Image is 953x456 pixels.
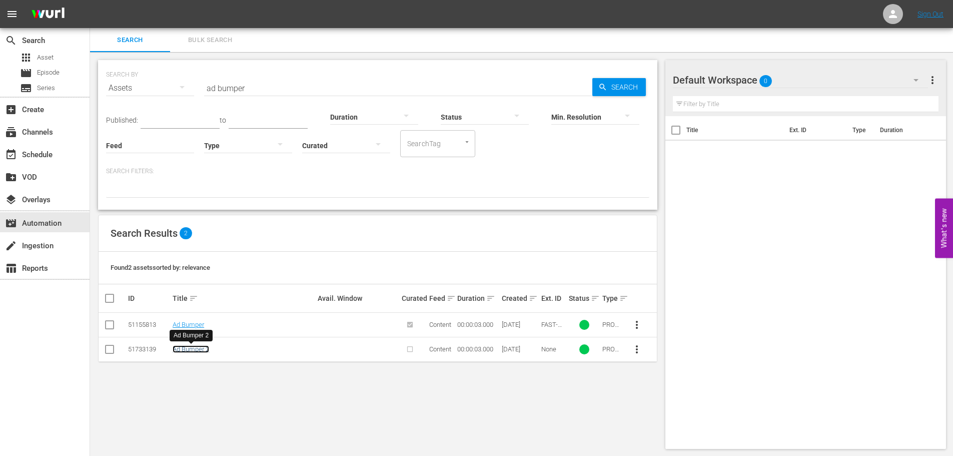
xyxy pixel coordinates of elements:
span: Create [5,104,17,116]
button: Open Feedback Widget [935,198,953,258]
a: Ad Bumper 2 [173,345,209,353]
th: Type [846,116,874,144]
div: Avail. Window [318,294,398,302]
div: Feed [429,292,454,304]
span: Ingestion [5,240,17,252]
span: Series [37,83,55,93]
div: PROMO [602,321,622,328]
div: 00:00:03.000 [457,321,499,328]
button: more_vert [625,337,649,361]
span: Channels [5,126,17,138]
button: more_vert [625,313,649,337]
th: Ext. ID [783,116,847,144]
span: Search [5,35,17,47]
span: Search Results [111,227,178,239]
span: sort [619,294,628,303]
span: 0 [759,71,772,92]
span: Search [96,35,164,46]
div: Ad Bumper 2 [174,331,209,340]
span: Asset [20,52,32,64]
span: Bulk Search [176,35,244,46]
div: Title [173,292,315,304]
span: to [220,116,226,124]
span: more_vert [926,74,938,86]
span: Search [607,78,646,96]
div: Status [569,292,599,304]
span: Episode [37,68,60,78]
span: VOD [5,171,17,183]
span: 2 [180,227,192,239]
span: Schedule [5,149,17,161]
div: PROMO [602,345,622,353]
button: more_vert [926,68,938,92]
div: 51155813 [128,321,170,328]
span: Found 2 assets sorted by: relevance [111,264,210,271]
span: Content [429,321,451,328]
div: [DATE] [502,321,538,328]
span: Published: [106,116,138,124]
span: sort [591,294,600,303]
span: Episode [20,67,32,79]
th: Duration [874,116,934,144]
span: sort [189,294,198,303]
button: Search [592,78,646,96]
span: Reports [5,262,17,274]
div: None [541,345,566,353]
div: Default Workspace [673,66,928,94]
p: Search Filters: [106,167,649,176]
div: Curated [402,294,427,302]
th: Title [686,116,783,144]
span: Content [429,345,451,353]
a: Sign Out [917,10,943,18]
img: ans4CAIJ8jUAAAAAAAAAAAAAAAAAAAAAAAAgQb4GAAAAAAAAAAAAAAAAAAAAAAAAJMjXAAAAAAAAAAAAAAAAAAAAAAAAgAT5G... [24,3,72,26]
div: 51733139 [128,345,170,353]
div: ID [128,294,170,302]
div: 00:00:03.000 [457,345,499,353]
span: sort [447,294,456,303]
span: more_vert [631,319,643,331]
button: Open [462,137,472,147]
span: Overlays [5,194,17,206]
div: Created [502,292,538,304]
span: sort [529,294,538,303]
span: menu [6,8,18,20]
span: Series [20,82,32,94]
div: Type [602,292,622,304]
div: [DATE] [502,345,538,353]
span: Asset [37,53,54,63]
span: Automation [5,217,17,229]
div: Assets [106,74,194,102]
span: sort [486,294,495,303]
span: more_vert [631,343,643,355]
a: Ad Bumper [173,321,204,328]
div: Ext. ID [541,294,566,302]
div: Duration [457,292,499,304]
span: FAST-BU-00001-003-GEN [541,321,562,358]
